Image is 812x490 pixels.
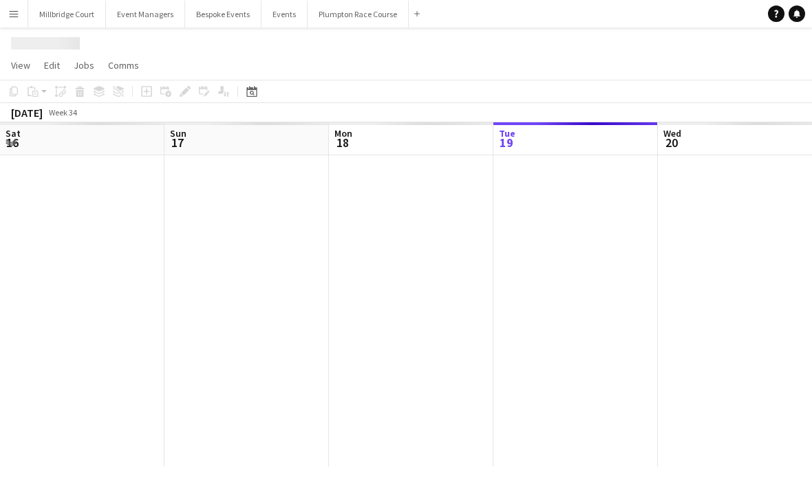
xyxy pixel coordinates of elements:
span: Mon [334,127,352,140]
span: Sat [6,127,21,140]
button: Events [261,1,308,27]
span: Tue [499,127,515,140]
a: View [6,56,36,74]
span: 17 [168,135,186,151]
span: Wed [663,127,681,140]
span: 19 [497,135,515,151]
a: Jobs [68,56,100,74]
a: Edit [39,56,65,74]
span: 20 [661,135,681,151]
button: Bespoke Events [185,1,261,27]
span: 18 [332,135,352,151]
button: Millbridge Court [28,1,106,27]
span: Edit [44,59,60,71]
span: Week 34 [45,107,80,118]
span: Comms [108,59,139,71]
span: Jobs [74,59,94,71]
button: Event Managers [106,1,185,27]
span: View [11,59,30,71]
div: [DATE] [11,106,43,120]
a: Comms [103,56,145,74]
span: Sun [170,127,186,140]
span: 16 [3,135,21,151]
button: Plumpton Race Course [308,1,409,27]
